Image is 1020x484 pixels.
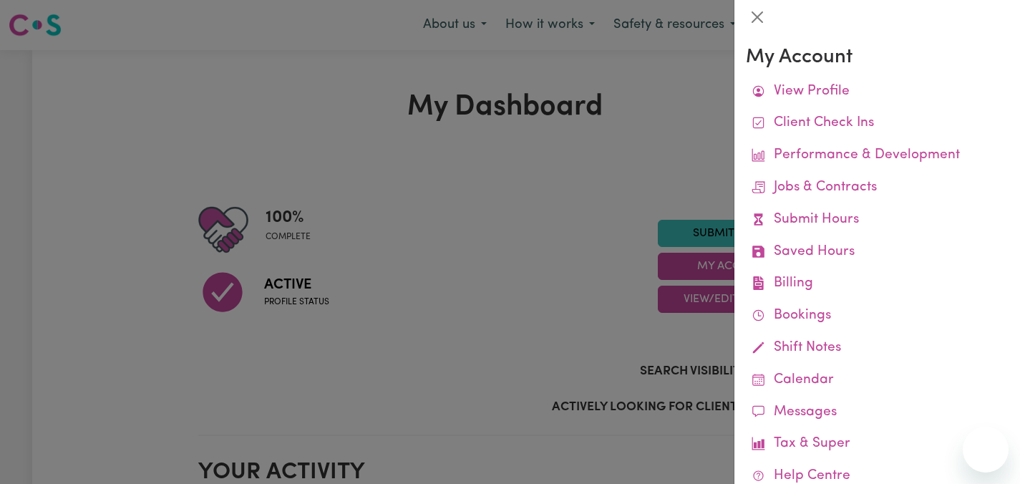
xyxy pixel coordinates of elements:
a: Billing [746,268,1009,300]
a: Messages [746,397,1009,429]
a: Performance & Development [746,140,1009,172]
iframe: Button to launch messaging window [963,427,1009,473]
button: Close [746,6,769,29]
a: Client Check Ins [746,107,1009,140]
a: Saved Hours [746,236,1009,268]
a: View Profile [746,76,1009,108]
a: Tax & Super [746,428,1009,460]
h3: My Account [746,46,1009,70]
a: Bookings [746,300,1009,332]
a: Jobs & Contracts [746,172,1009,204]
a: Calendar [746,364,1009,397]
a: Shift Notes [746,332,1009,364]
a: Submit Hours [746,204,1009,236]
